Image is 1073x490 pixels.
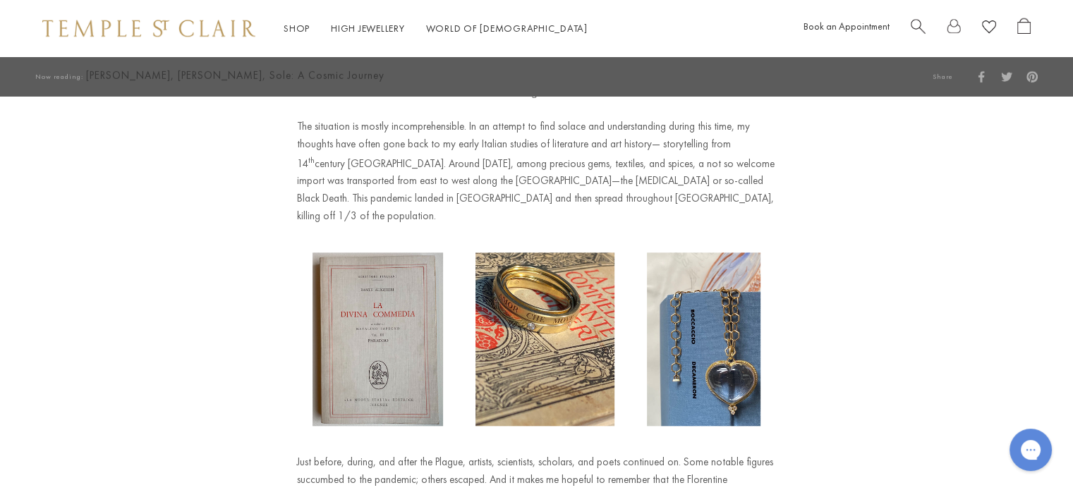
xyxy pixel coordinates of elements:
[1017,18,1031,39] a: Open Shopping Bag
[933,72,953,81] span: Share
[42,20,255,37] img: Temple St. Clair
[982,18,996,39] a: View Wishlist
[468,65,605,97] em: Plague doctor during Middle Ages
[426,22,588,35] a: World of [DEMOGRAPHIC_DATA]World of [DEMOGRAPHIC_DATA]
[86,67,474,85] span: [PERSON_NAME], [PERSON_NAME], Sole: A Cosmic Journey
[331,22,405,35] a: High JewelleryHigh Jewellery
[1002,424,1059,476] iframe: Gorgias live chat messenger
[804,20,890,32] a: Book an Appointment
[284,22,310,35] a: ShopShop
[297,118,777,225] p: The situation is mostly incomprehensible. In an attempt to find solace and understanding during t...
[35,72,83,81] span: Now reading:
[911,18,926,39] a: Search
[284,20,588,37] nav: Main navigation
[308,154,315,166] sup: th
